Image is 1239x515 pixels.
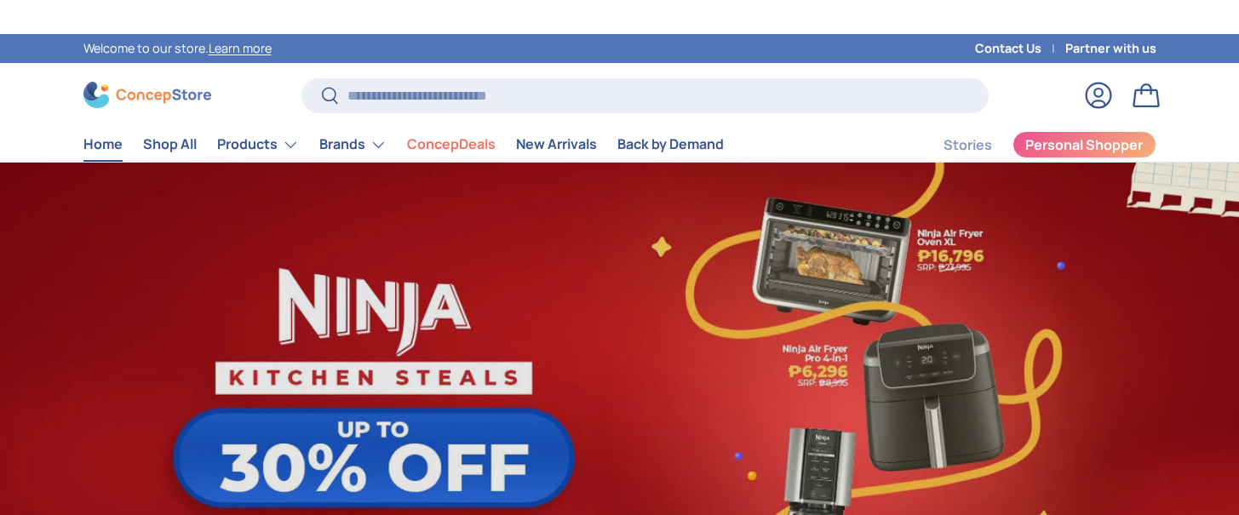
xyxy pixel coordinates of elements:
a: Shop All [143,128,197,161]
a: Brands [319,128,387,162]
span: Personal Shopper [1025,138,1143,152]
img: ConcepStore [83,82,211,108]
a: ConcepDeals [407,128,496,161]
a: Home [83,128,123,161]
a: Personal Shopper [1012,131,1156,158]
summary: Products [207,128,309,162]
a: Contact Us [975,39,1065,58]
p: Welcome to our store. [83,39,272,58]
a: Products [217,128,299,162]
nav: Secondary [903,128,1156,162]
summary: Brands [309,128,397,162]
a: Back by Demand [617,128,724,161]
a: Partner with us [1065,39,1156,58]
a: Learn more [209,40,272,56]
a: Stories [944,129,992,162]
nav: Primary [83,128,724,162]
a: New Arrivals [516,128,597,161]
